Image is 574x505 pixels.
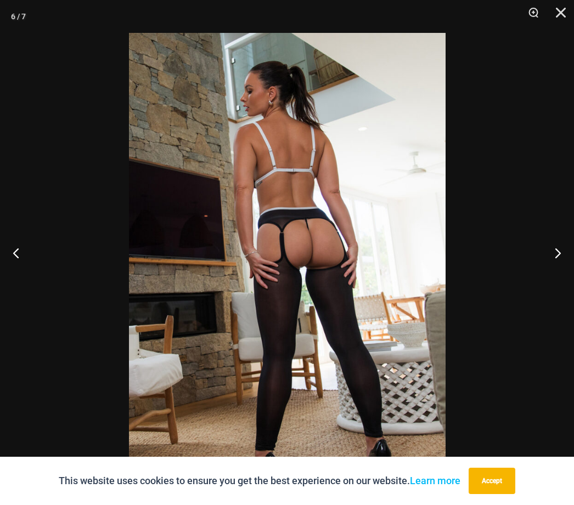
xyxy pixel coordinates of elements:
button: Next [533,225,574,280]
div: 6 / 7 [11,8,26,25]
p: This website uses cookies to ensure you get the best experience on our website. [59,473,460,489]
button: Accept [469,468,515,494]
a: Learn more [410,475,460,486]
